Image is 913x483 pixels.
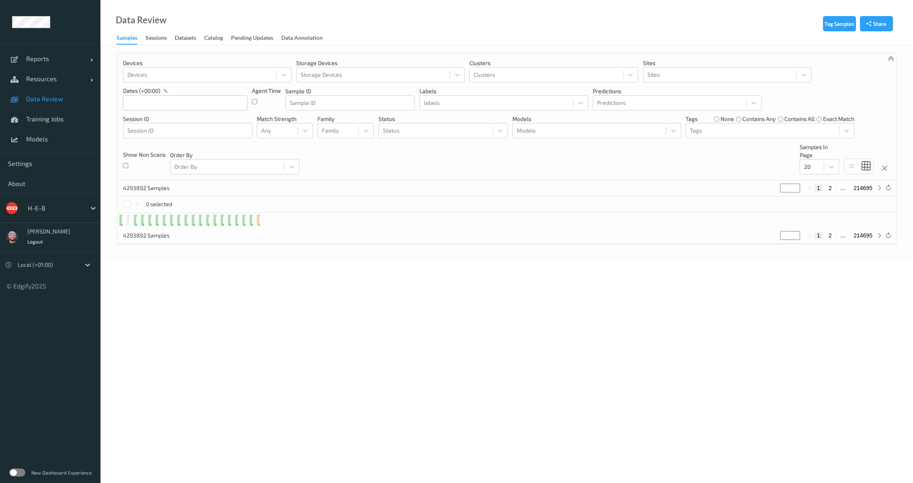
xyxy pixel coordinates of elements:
[469,59,638,67] p: Clusters
[281,33,331,44] a: Data Annotation
[800,143,839,159] p: Samples In Page
[123,115,252,123] p: Session ID
[175,33,204,44] a: Datasets
[145,34,167,44] div: Sessions
[117,34,137,45] div: Samples
[175,34,196,44] div: Datasets
[145,33,175,44] a: Sessions
[823,115,854,123] label: exact match
[117,33,145,45] a: Samples
[123,59,292,67] p: Devices
[116,16,166,24] div: Data Review
[686,115,698,123] p: Tags
[512,115,681,123] p: Models
[823,16,856,31] button: Tag Samples
[851,232,875,239] button: 214695
[593,87,762,95] p: Predictions
[231,34,273,44] div: Pending Updates
[146,200,172,208] p: 0 selected
[851,184,875,192] button: 214695
[743,115,776,123] label: contains any
[170,151,299,159] p: Order By
[123,231,183,239] p: 4293892 Samples
[317,115,374,123] p: Family
[123,151,166,159] p: Show Non Scans
[257,115,313,123] p: Match Strength
[815,232,823,239] button: 1
[296,59,465,67] p: Storage Devices
[826,232,834,239] button: 2
[815,184,823,192] button: 1
[285,87,415,95] p: Sample ID
[379,115,508,123] p: Status
[838,232,847,239] button: ...
[123,87,160,95] p: dates (+00:00)
[252,87,281,95] p: Agent Time
[420,87,588,95] p: labels
[838,184,847,192] button: ...
[123,184,183,192] p: 4293892 Samples
[721,115,734,123] label: none
[281,34,323,44] div: Data Annotation
[204,34,223,44] div: Catalog
[826,184,834,192] button: 2
[643,59,812,67] p: Sites
[784,115,815,123] label: contains all
[860,16,893,31] button: Share
[231,33,281,44] a: Pending Updates
[204,33,231,44] a: Catalog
